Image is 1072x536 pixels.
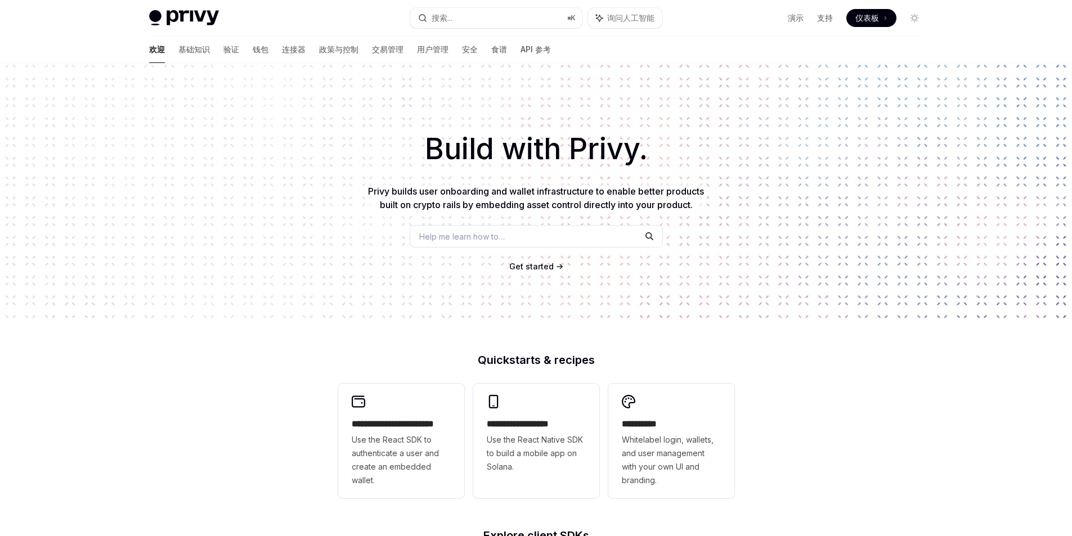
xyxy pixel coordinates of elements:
a: 演示 [788,12,804,24]
a: **** **** **** ***Use the React Native SDK to build a mobile app on Solana. [473,384,599,498]
a: API 参考 [521,36,551,63]
font: 钱包 [253,44,268,54]
span: Whitelabel login, wallets, and user management with your own UI and branding. [622,433,721,487]
h1: Build with Privy. [18,127,1054,171]
span: Get started [509,262,554,271]
font: API 参考 [521,44,551,54]
a: 用户管理 [417,36,448,63]
a: 仪表板 [846,9,896,27]
font: 食谱 [491,44,507,54]
img: 灯光标志 [149,10,219,26]
font: 用户管理 [417,44,448,54]
a: 钱包 [253,36,268,63]
a: 欢迎 [149,36,165,63]
font: 演示 [788,13,804,22]
a: 食谱 [491,36,507,63]
a: 交易管理 [372,36,403,63]
font: 交易管理 [372,44,403,54]
button: 搜索...⌘K [410,8,582,28]
font: 询问人工智能 [607,13,654,22]
font: 安全 [462,44,478,54]
a: 政策与控制 [319,36,358,63]
font: 欢迎 [149,44,165,54]
font: 连接器 [282,44,306,54]
font: 仪表板 [855,13,879,22]
a: 支持 [817,12,833,24]
h2: Quickstarts & recipes [338,354,734,366]
a: 连接器 [282,36,306,63]
a: 验证 [223,36,239,63]
button: 询问人工智能 [588,8,662,28]
font: 支持 [817,13,833,22]
a: **** *****Whitelabel login, wallets, and user management with your own UI and branding. [608,384,734,498]
a: 基础知识 [178,36,210,63]
span: Privy builds user onboarding and wallet infrastructure to enable better products built on crypto ... [368,186,704,210]
span: Help me learn how to… [419,231,505,242]
font: 搜索... [432,13,452,22]
a: 安全 [462,36,478,63]
font: 政策与控制 [319,44,358,54]
font: 基础知识 [178,44,210,54]
font: 验证 [223,44,239,54]
a: Get started [509,261,554,272]
font: ⌘ [567,13,571,22]
font: K [571,13,576,22]
button: 切换暗模式 [905,9,923,27]
span: Use the React Native SDK to build a mobile app on Solana. [487,433,586,474]
span: Use the React SDK to authenticate a user and create an embedded wallet. [352,433,451,487]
